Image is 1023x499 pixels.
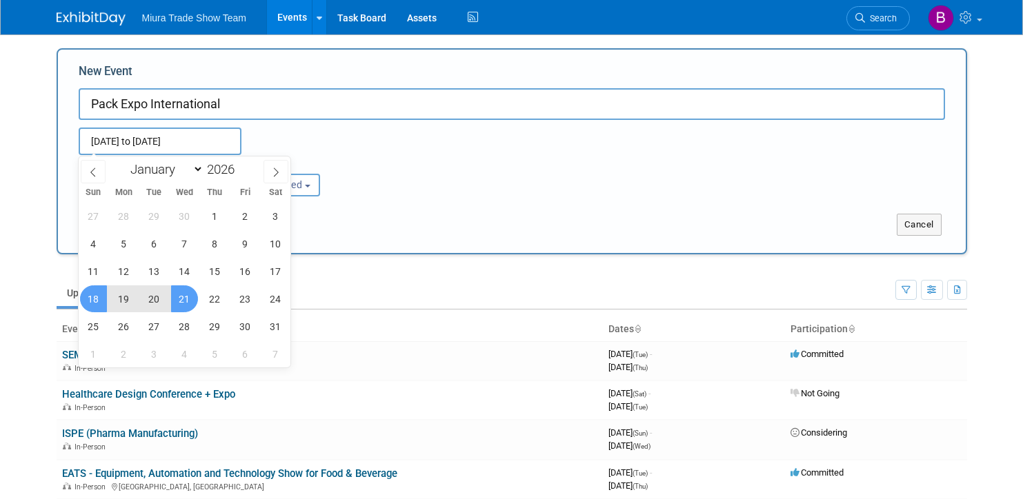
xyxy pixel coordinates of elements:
[110,203,137,230] span: September 28, 2026
[260,188,290,197] span: Sat
[633,429,648,437] span: (Sun)
[608,362,648,372] span: [DATE]
[226,155,353,173] div: Participation:
[171,203,198,230] span: September 30, 2026
[608,401,648,411] span: [DATE]
[928,5,954,31] img: Brittany Jordan
[791,467,844,478] span: Committed
[108,188,139,197] span: Mon
[201,258,228,285] span: October 15, 2026
[80,258,107,285] span: October 11, 2026
[650,349,652,359] span: -
[262,313,289,340] span: October 31, 2026
[232,313,259,340] span: October 30, 2026
[171,340,198,367] span: November 4, 2026
[230,188,260,197] span: Fri
[201,313,228,340] span: October 29, 2026
[142,12,246,23] span: Miura Trade Show Team
[80,230,107,257] span: October 4, 2026
[80,340,107,367] span: November 1, 2026
[199,188,230,197] span: Thu
[169,188,199,197] span: Wed
[141,340,168,367] span: November 3, 2026
[62,480,597,491] div: [GEOGRAPHIC_DATA], [GEOGRAPHIC_DATA]
[80,203,107,230] span: September 27, 2026
[201,203,228,230] span: October 1, 2026
[80,313,107,340] span: October 25, 2026
[79,155,206,173] div: Attendance / Format:
[608,349,652,359] span: [DATE]
[648,388,650,398] span: -
[171,258,198,285] span: October 14, 2026
[141,313,168,340] span: October 27, 2026
[262,203,289,230] span: October 3, 2026
[79,128,241,155] input: Start Date - End Date
[63,364,71,371] img: In-Person Event
[634,323,641,334] a: Sort by Start Date
[608,440,650,451] span: [DATE]
[608,427,652,438] span: [DATE]
[633,469,648,477] span: (Tue)
[262,285,289,312] span: October 24, 2026
[110,258,137,285] span: October 12, 2026
[232,230,259,257] span: October 9, 2026
[232,258,259,285] span: October 16, 2026
[124,161,203,178] select: Month
[62,388,235,400] a: Healthcare Design Conference + Expo
[57,280,137,306] a: Upcoming19
[262,230,289,257] span: October 10, 2026
[79,88,945,120] input: Name of Trade Show / Conference
[110,313,137,340] span: October 26, 2026
[608,388,650,398] span: [DATE]
[62,349,103,361] a: SEMICon
[171,313,198,340] span: October 28, 2026
[62,467,397,480] a: EATS - Equipment, Automation and Technology Show for Food & Beverage
[650,427,652,438] span: -
[110,230,137,257] span: October 5, 2026
[608,480,648,491] span: [DATE]
[63,442,71,449] img: In-Person Event
[791,349,844,359] span: Committed
[633,390,646,398] span: (Sat)
[62,427,198,440] a: ISPE (Pharma Manufacturing)
[848,323,855,334] a: Sort by Participation Type
[110,340,137,367] span: November 2, 2026
[75,364,110,373] span: In-Person
[75,403,110,412] span: In-Person
[897,214,942,236] button: Cancel
[865,13,897,23] span: Search
[171,230,198,257] span: October 7, 2026
[57,318,603,341] th: Event
[608,467,652,478] span: [DATE]
[139,188,169,197] span: Tue
[141,203,168,230] span: September 29, 2026
[63,403,71,410] img: In-Person Event
[141,230,168,257] span: October 6, 2026
[63,482,71,489] img: In-Person Event
[110,285,137,312] span: October 19, 2026
[633,442,650,450] span: (Wed)
[203,161,245,177] input: Year
[633,351,648,358] span: (Tue)
[80,285,107,312] span: October 18, 2026
[75,482,110,491] span: In-Person
[603,318,785,341] th: Dates
[262,258,289,285] span: October 17, 2026
[201,230,228,257] span: October 8, 2026
[785,318,967,341] th: Participation
[232,203,259,230] span: October 2, 2026
[57,12,126,26] img: ExhibitDay
[201,340,228,367] span: November 5, 2026
[201,285,228,312] span: October 22, 2026
[141,258,168,285] span: October 13, 2026
[262,340,289,367] span: November 7, 2026
[75,442,110,451] span: In-Person
[633,482,648,490] span: (Thu)
[791,427,847,438] span: Considering
[791,388,840,398] span: Not Going
[633,364,648,371] span: (Thu)
[633,403,648,411] span: (Tue)
[846,6,910,30] a: Search
[650,467,652,478] span: -
[232,340,259,367] span: November 6, 2026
